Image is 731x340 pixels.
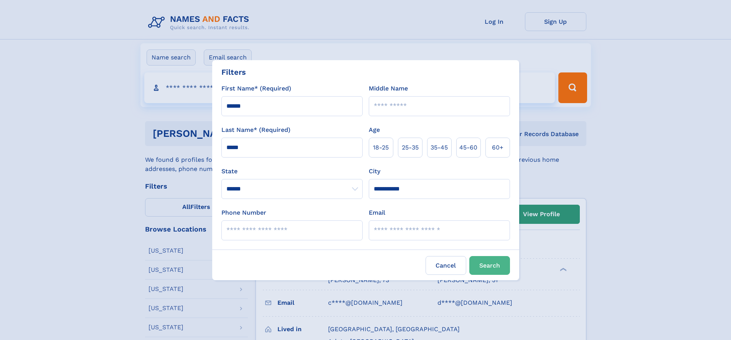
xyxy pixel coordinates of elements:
[369,208,385,217] label: Email
[431,143,448,152] span: 35‑45
[373,143,389,152] span: 18‑25
[221,84,291,93] label: First Name* (Required)
[426,256,466,275] label: Cancel
[469,256,510,275] button: Search
[402,143,419,152] span: 25‑35
[369,84,408,93] label: Middle Name
[492,143,503,152] span: 60+
[369,167,380,176] label: City
[369,125,380,135] label: Age
[221,167,363,176] label: State
[459,143,477,152] span: 45‑60
[221,125,290,135] label: Last Name* (Required)
[221,66,246,78] div: Filters
[221,208,266,217] label: Phone Number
